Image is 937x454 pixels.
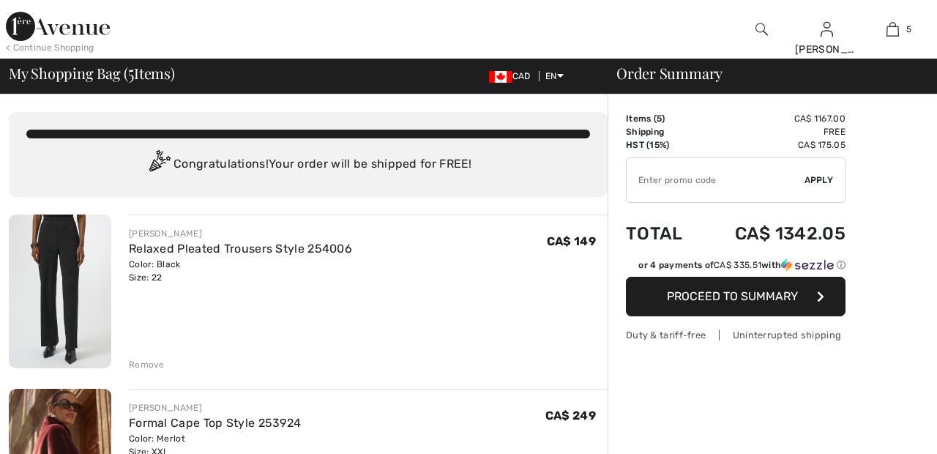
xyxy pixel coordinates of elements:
span: 5 [657,113,662,124]
img: My Info [821,21,833,38]
a: 5 [860,21,925,38]
span: 5 [906,23,911,36]
div: or 4 payments of with [638,258,845,272]
div: < Continue Shopping [6,41,94,54]
div: Congratulations! Your order will be shipped for FREE! [26,150,590,179]
span: CAD [489,71,537,81]
input: Promo code [627,158,805,202]
span: CA$ 249 [545,409,596,423]
span: Apply [805,174,834,187]
div: [PERSON_NAME] [795,42,859,57]
td: Items ( ) [626,112,701,125]
div: Duty & tariff-free | Uninterrupted shipping [626,328,845,342]
td: CA$ 1167.00 [701,112,845,125]
td: Shipping [626,125,701,138]
td: HST (15%) [626,138,701,152]
span: EN [545,71,564,81]
img: Canadian Dollar [489,71,512,83]
img: My Bag [886,21,899,38]
span: Proceed to Summary [667,289,798,303]
div: Order Summary [599,66,928,81]
div: [PERSON_NAME] [129,401,301,414]
img: Relaxed Pleated Trousers Style 254006 [9,215,111,368]
img: search the website [755,21,768,38]
td: CA$ 1342.05 [701,209,845,258]
span: CA$ 149 [547,234,596,248]
a: Sign In [821,22,833,36]
div: Color: Black Size: 22 [129,258,352,284]
td: Total [626,209,701,258]
img: Sezzle [781,258,834,272]
span: My Shopping Bag ( Items) [9,66,175,81]
img: 1ère Avenue [6,12,110,41]
a: Formal Cape Top Style 253924 [129,416,301,430]
img: Congratulation2.svg [144,150,173,179]
div: or 4 payments ofCA$ 335.51withSezzle Click to learn more about Sezzle [626,258,845,277]
button: Proceed to Summary [626,277,845,316]
span: CA$ 335.51 [714,260,761,270]
div: [PERSON_NAME] [129,227,352,240]
td: Free [701,125,845,138]
span: 5 [128,62,134,81]
td: CA$ 175.05 [701,138,845,152]
div: Remove [129,358,165,371]
a: Relaxed Pleated Trousers Style 254006 [129,242,352,256]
